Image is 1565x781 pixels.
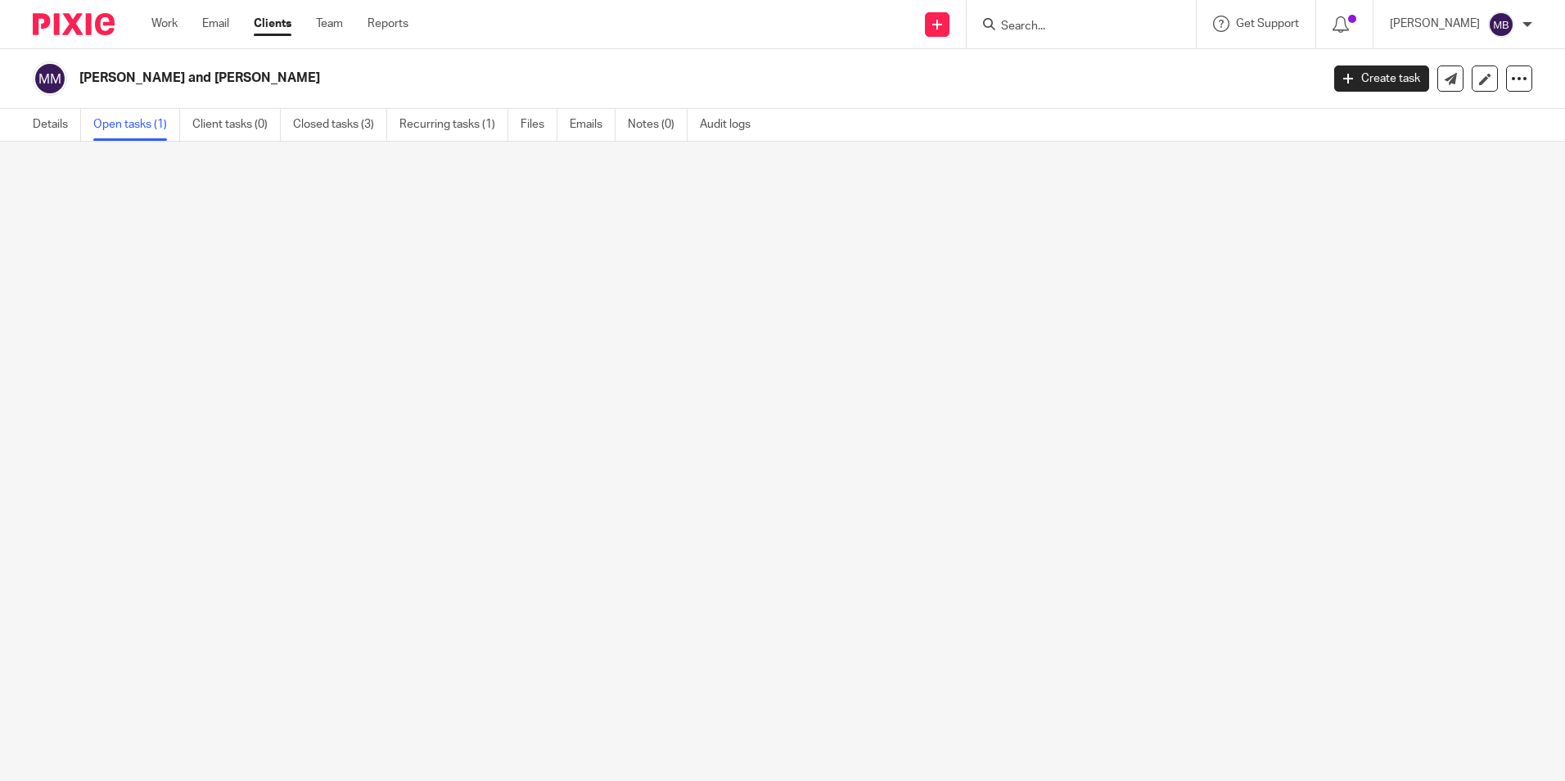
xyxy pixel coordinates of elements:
[254,16,291,32] a: Clients
[368,16,408,32] a: Reports
[570,109,616,141] a: Emails
[399,109,508,141] a: Recurring tasks (1)
[521,109,557,141] a: Files
[628,109,688,141] a: Notes (0)
[999,20,1147,34] input: Search
[151,16,178,32] a: Work
[1390,16,1480,32] p: [PERSON_NAME]
[1488,11,1514,38] img: svg%3E
[1472,65,1498,92] a: Edit client
[700,109,763,141] a: Audit logs
[1236,18,1299,29] span: Get Support
[33,61,67,96] img: svg%3E
[1334,65,1429,92] a: Create task
[293,109,387,141] a: Closed tasks (3)
[93,109,180,141] a: Open tasks (1)
[33,109,81,141] a: Details
[192,109,281,141] a: Client tasks (0)
[79,70,1063,87] h2: [PERSON_NAME] and [PERSON_NAME]
[1437,65,1464,92] a: Send new email
[33,13,115,35] img: Pixie
[202,16,229,32] a: Email
[316,16,343,32] a: Team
